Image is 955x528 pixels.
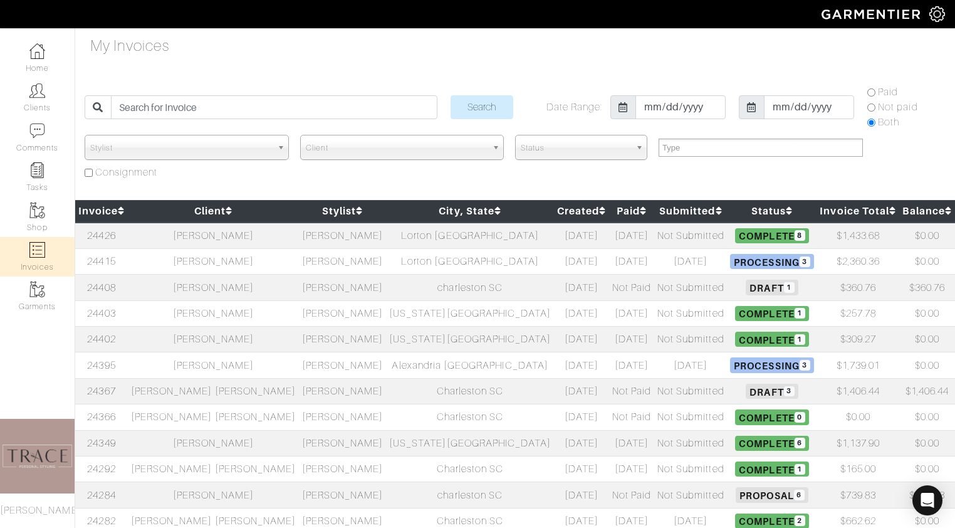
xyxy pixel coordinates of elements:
[90,37,170,55] h4: My Invoices
[554,223,609,249] td: [DATE]
[299,430,386,456] td: [PERSON_NAME]
[735,409,808,425] span: Complete
[899,430,955,456] td: $0.00
[554,275,609,300] td: [DATE]
[29,83,45,98] img: clients-icon-6bae9207a08558b7cb47a8932f037763ab4055f8c8b6bfacd5dc20c3e0201464.png
[87,411,115,423] a: 24366
[128,327,299,352] td: [PERSON_NAME]
[735,306,808,321] span: Complete
[386,456,554,482] td: Charleston SC
[29,203,45,218] img: garments-icon-b7da505a4dc4fd61783c78ac3ca0ef83fa9d6f193b1c9dc38574b1d14d53ca28.png
[820,205,896,217] a: Invoice Total
[654,430,727,456] td: Not Submitted
[554,482,609,508] td: [DATE]
[299,404,386,430] td: [PERSON_NAME]
[521,135,630,161] span: Status
[299,275,386,300] td: [PERSON_NAME]
[128,275,299,300] td: [PERSON_NAME]
[87,463,115,475] a: 24292
[87,360,115,371] a: 24395
[128,430,299,456] td: [PERSON_NAME]
[128,352,299,378] td: [PERSON_NAME]
[800,256,810,267] span: 3
[609,352,654,378] td: [DATE]
[817,456,899,482] td: $165.00
[878,85,898,100] label: Paid
[29,162,45,178] img: reminder-icon-8004d30b9f0a5d33ae49ab947aed9ed385cf756f9e5892f1edd6e32f2345188e.png
[899,404,955,430] td: $0.00
[654,378,727,404] td: Not Submitted
[87,308,115,319] a: 24403
[654,456,727,482] td: Not Submitted
[654,300,727,326] td: Not Submitted
[899,223,955,249] td: $0.00
[899,300,955,326] td: $0.00
[29,43,45,59] img: dashboard-icon-dbcd8f5a0b271acd01030246c82b418ddd0df26cd7fceb0bd07c9910d44c42f6.png
[654,327,727,352] td: Not Submitted
[659,205,723,217] a: Submitted
[87,334,115,345] a: 24402
[299,248,386,274] td: [PERSON_NAME]
[128,223,299,249] td: [PERSON_NAME]
[386,327,554,352] td: [US_STATE][GEOGRAPHIC_DATA]
[386,378,554,404] td: Charleston SC
[735,228,808,243] span: Complete
[654,248,727,274] td: [DATE]
[878,100,917,115] label: Not paid
[609,248,654,274] td: [DATE]
[87,256,115,267] a: 24415
[128,300,299,326] td: [PERSON_NAME]
[817,430,899,456] td: $1,137.90
[299,352,386,378] td: [PERSON_NAME]
[929,6,945,22] img: gear-icon-white-bd11855cb880d31180b6d7d6211b90ccbf57a29d726f0c71d8c61bd08dd39cc2.png
[87,515,115,527] a: 24282
[322,205,363,217] a: Stylist
[795,438,805,448] span: 6
[554,248,609,274] td: [DATE]
[815,3,929,25] img: garmentier-logo-header-white-b43fb05a5012e4ada735d5af1a66efaba907eab6374d6393d1fbf88cb4ef424d.png
[554,378,609,404] td: [DATE]
[654,352,727,378] td: [DATE]
[609,404,654,430] td: Not Paid
[899,275,955,300] td: $360.76
[609,482,654,508] td: Not Paid
[795,464,805,475] span: 1
[899,248,955,274] td: $0.00
[299,300,386,326] td: [PERSON_NAME]
[899,456,955,482] td: $0.00
[795,230,805,241] span: 8
[736,487,808,502] span: Proposal
[795,515,805,526] span: 2
[386,300,554,326] td: [US_STATE][GEOGRAPHIC_DATA]
[299,327,386,352] td: [PERSON_NAME]
[87,230,115,241] a: 24426
[386,275,554,300] td: charleston SC
[609,456,654,482] td: [DATE]
[299,378,386,404] td: [PERSON_NAME]
[899,327,955,352] td: $0.00
[617,205,647,217] a: Paid
[899,378,955,404] td: $1,406.44
[554,456,609,482] td: [DATE]
[912,485,942,515] div: Open Intercom Messenger
[451,95,513,119] input: Search
[795,334,805,345] span: 1
[386,248,554,274] td: Lorton [GEOGRAPHIC_DATA]
[899,482,955,508] td: $739.83
[609,300,654,326] td: [DATE]
[386,404,554,430] td: Charleston SC
[878,115,899,130] label: Both
[609,223,654,249] td: [DATE]
[87,490,115,501] a: 24284
[654,275,727,300] td: Not Submitted
[817,352,899,378] td: $1,739.01
[128,378,299,404] td: [PERSON_NAME] [PERSON_NAME]
[554,327,609,352] td: [DATE]
[795,412,805,423] span: 0
[817,248,899,274] td: $2,360.36
[29,123,45,139] img: comment-icon-a0a6a9ef722e966f86d9cbdc48e553b5cf19dbc54f86b18d962a5391bc8f6eb6.png
[735,462,808,477] span: Complete
[817,482,899,508] td: $739.83
[654,223,727,249] td: Not Submitted
[386,430,554,456] td: [US_STATE][GEOGRAPHIC_DATA]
